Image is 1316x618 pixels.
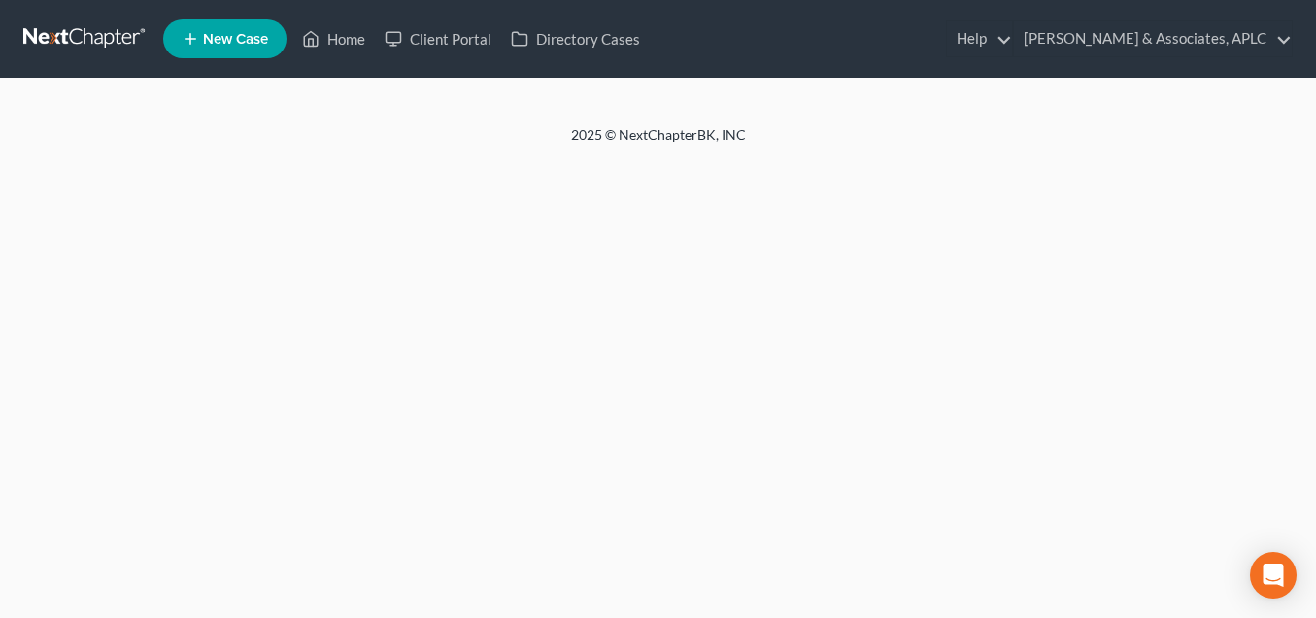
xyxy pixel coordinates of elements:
a: Home [292,21,375,56]
div: 2025 © NextChapterBK, INC [105,125,1212,160]
new-legal-case-button: New Case [163,19,287,58]
a: Client Portal [375,21,501,56]
a: Help [947,21,1012,56]
div: Open Intercom Messenger [1250,552,1297,599]
a: [PERSON_NAME] & Associates, APLC [1014,21,1292,56]
a: Directory Cases [501,21,650,56]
